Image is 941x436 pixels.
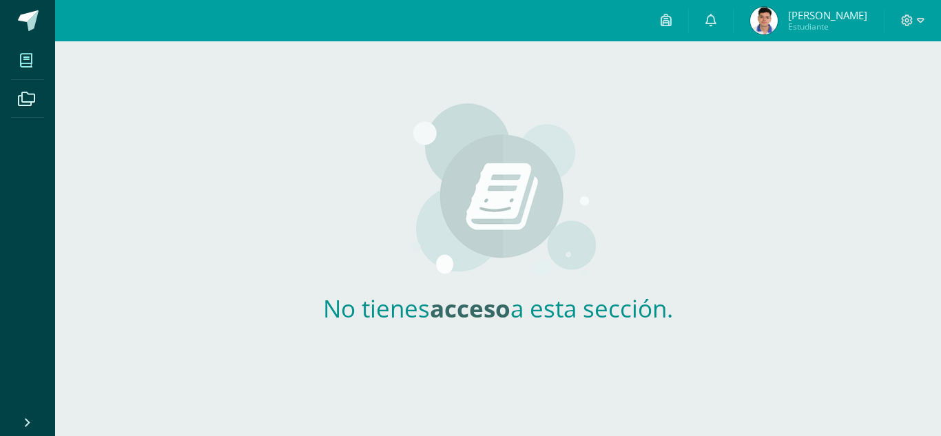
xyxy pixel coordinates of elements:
[788,21,867,32] span: Estudiante
[750,7,778,34] img: cbd7e878cdbcbeb1cbe04a1d19e0f836.png
[430,292,510,324] strong: acceso
[401,102,596,281] img: courses_medium.png
[788,8,867,22] span: [PERSON_NAME]
[295,292,701,324] h2: No tienes a esta sección.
